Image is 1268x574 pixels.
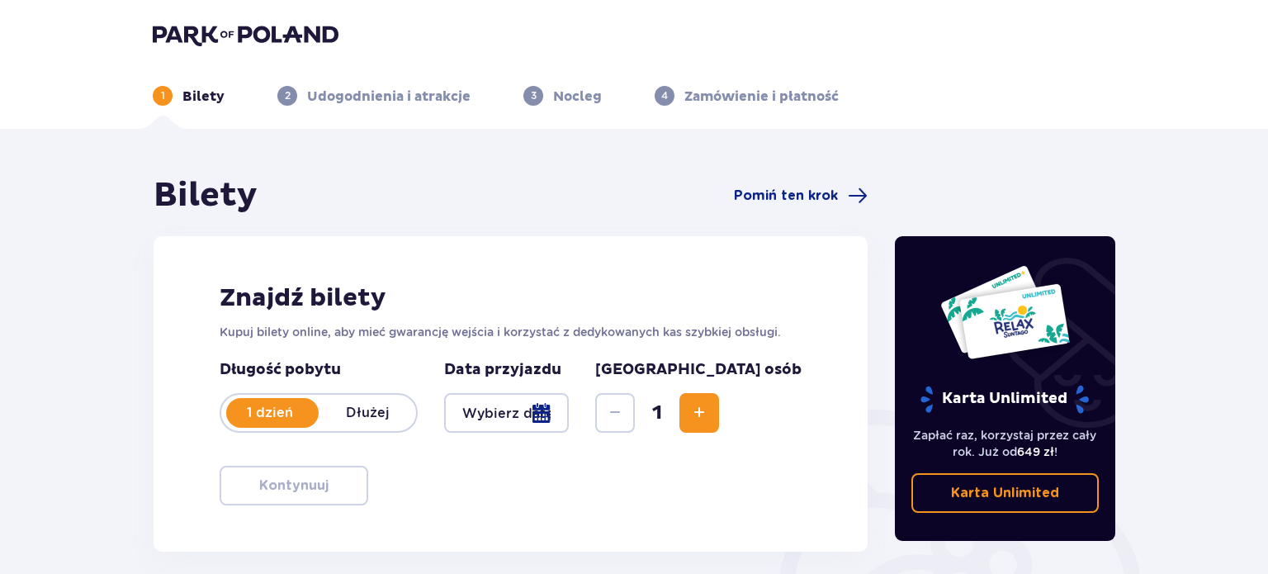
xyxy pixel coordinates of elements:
[182,88,225,106] p: Bilety
[220,282,802,314] h2: Znajdź bilety
[684,88,839,106] p: Zamówienie i płatność
[154,175,258,216] h1: Bilety
[734,186,868,206] a: Pomiń ten krok
[444,360,561,380] p: Data przyjazdu
[911,427,1100,460] p: Zapłać raz, korzystaj przez cały rok. Już od !
[595,393,635,433] button: Decrease
[734,187,838,205] span: Pomiń ten krok
[595,360,802,380] p: [GEOGRAPHIC_DATA] osób
[307,88,471,106] p: Udogodnienia i atrakcje
[951,484,1059,502] p: Karta Unlimited
[638,401,676,425] span: 1
[220,466,368,505] button: Kontynuuj
[220,360,418,380] p: Długość pobytu
[319,404,416,422] p: Dłużej
[220,324,802,340] p: Kupuj bilety online, aby mieć gwarancję wejścia i korzystać z dedykowanych kas szybkiej obsługi.
[161,88,165,103] p: 1
[661,88,668,103] p: 4
[553,88,602,106] p: Nocleg
[259,477,329,495] p: Kontynuuj
[285,88,291,103] p: 2
[153,23,338,46] img: Park of Poland logo
[679,393,719,433] button: Increase
[911,473,1100,513] a: Karta Unlimited
[221,404,319,422] p: 1 dzień
[1017,445,1054,458] span: 649 zł
[531,88,537,103] p: 3
[919,385,1091,414] p: Karta Unlimited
